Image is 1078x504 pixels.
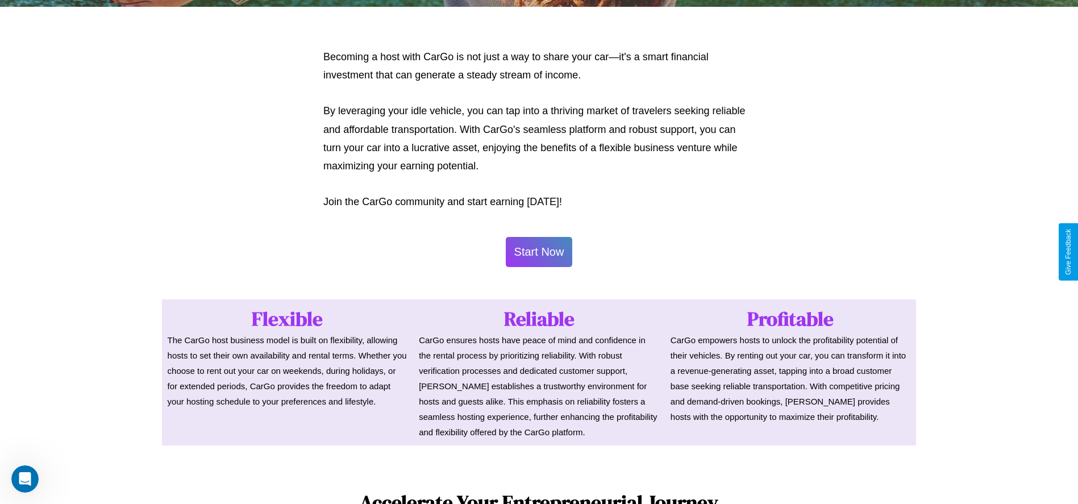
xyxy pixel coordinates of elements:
h1: Flexible [168,305,408,332]
button: Start Now [506,237,573,267]
h1: Profitable [671,305,911,332]
p: By leveraging your idle vehicle, you can tap into a thriving market of travelers seeking reliable... [323,102,755,176]
iframe: Intercom live chat [11,465,39,493]
p: CarGo empowers hosts to unlock the profitability potential of their vehicles. By renting out your... [671,332,911,424]
div: Give Feedback [1064,229,1072,275]
p: Becoming a host with CarGo is not just a way to share your car—it's a smart financial investment ... [323,48,755,85]
p: Join the CarGo community and start earning [DATE]! [323,193,755,211]
h1: Reliable [419,305,659,332]
p: The CarGo host business model is built on flexibility, allowing hosts to set their own availabili... [168,332,408,409]
p: CarGo ensures hosts have peace of mind and confidence in the rental process by prioritizing relia... [419,332,659,440]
